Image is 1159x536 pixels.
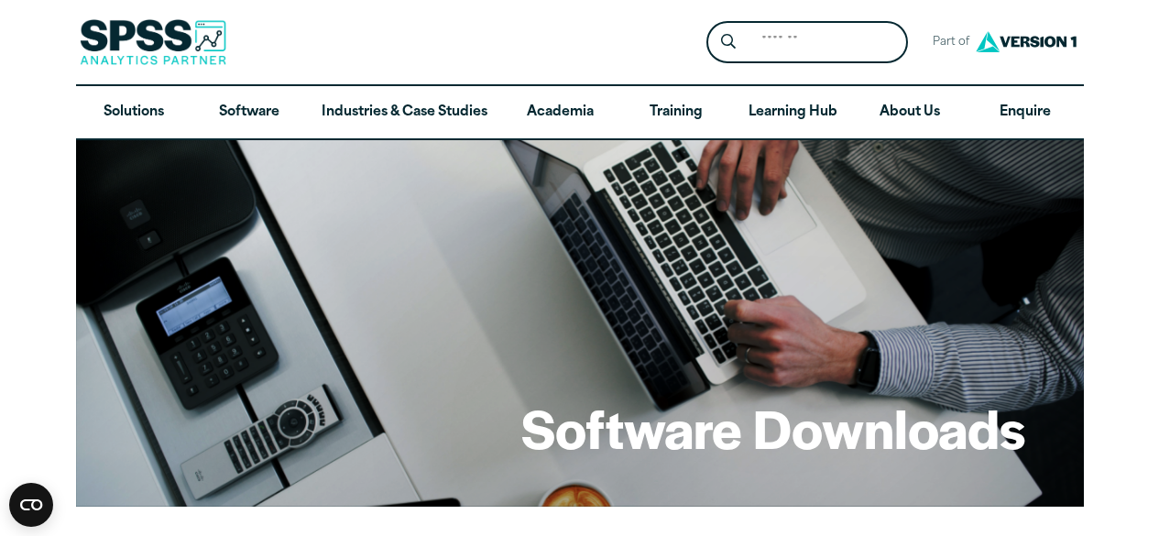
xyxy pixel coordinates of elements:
span: Part of [923,29,971,56]
nav: Desktop version of site main menu [76,86,1084,139]
a: Academia [502,86,618,139]
img: Version1 Logo [971,25,1081,59]
form: Site Header Search Form [706,21,908,64]
a: About Us [852,86,968,139]
button: Search magnifying glass icon [711,26,745,60]
a: Industries & Case Studies [307,86,502,139]
h1: Software Downloads [521,392,1025,464]
svg: Search magnifying glass icon [721,34,736,49]
a: Software [191,86,307,139]
button: Open CMP widget [9,483,53,527]
a: Learning Hub [734,86,852,139]
a: Training [618,86,733,139]
a: Solutions [76,86,191,139]
a: Enquire [968,86,1083,139]
img: SPSS Analytics Partner [80,19,226,65]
